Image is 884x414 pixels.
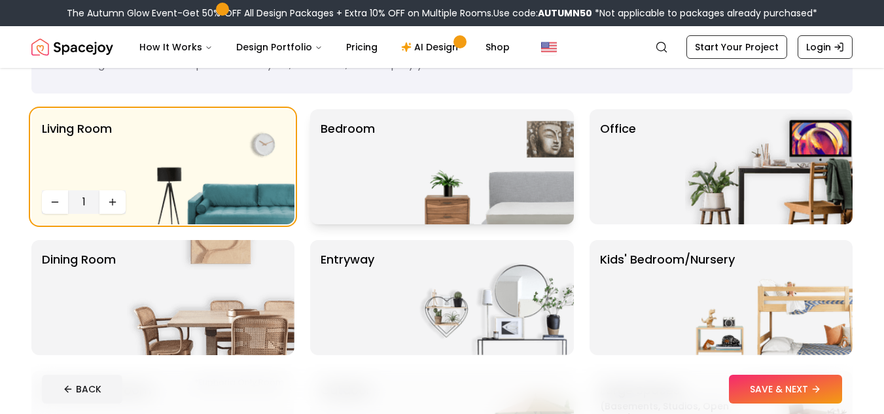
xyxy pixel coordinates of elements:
[99,190,126,214] button: Increase quantity
[391,34,472,60] a: AI Design
[321,120,375,214] p: Bedroom
[129,34,520,60] nav: Main
[31,26,853,68] nav: Global
[31,34,113,60] img: Spacejoy Logo
[73,194,94,210] span: 1
[406,109,574,224] img: Bedroom
[538,7,592,20] b: AUTUMN50
[729,375,842,404] button: SAVE & NEXT
[475,34,520,60] a: Shop
[336,34,388,60] a: Pricing
[42,250,116,345] p: Dining Room
[798,35,853,59] a: Login
[127,109,294,224] img: Living Room
[321,250,374,345] p: entryway
[541,39,557,55] img: United States
[592,7,817,20] span: *Not applicable to packages already purchased*
[406,240,574,355] img: entryway
[31,34,113,60] a: Spacejoy
[67,7,817,20] div: The Autumn Glow Event-Get 50% OFF All Design Packages + Extra 10% OFF on Multiple Rooms.
[42,375,122,404] button: BACK
[42,120,112,185] p: Living Room
[600,120,636,214] p: Office
[129,34,223,60] button: How It Works
[127,240,294,355] img: Dining Room
[42,190,68,214] button: Decrease quantity
[493,7,592,20] span: Use code:
[685,109,853,224] img: Office
[685,240,853,355] img: Kids' Bedroom/Nursery
[600,250,735,345] p: Kids' Bedroom/Nursery
[226,34,333,60] button: Design Portfolio
[686,35,787,59] a: Start Your Project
